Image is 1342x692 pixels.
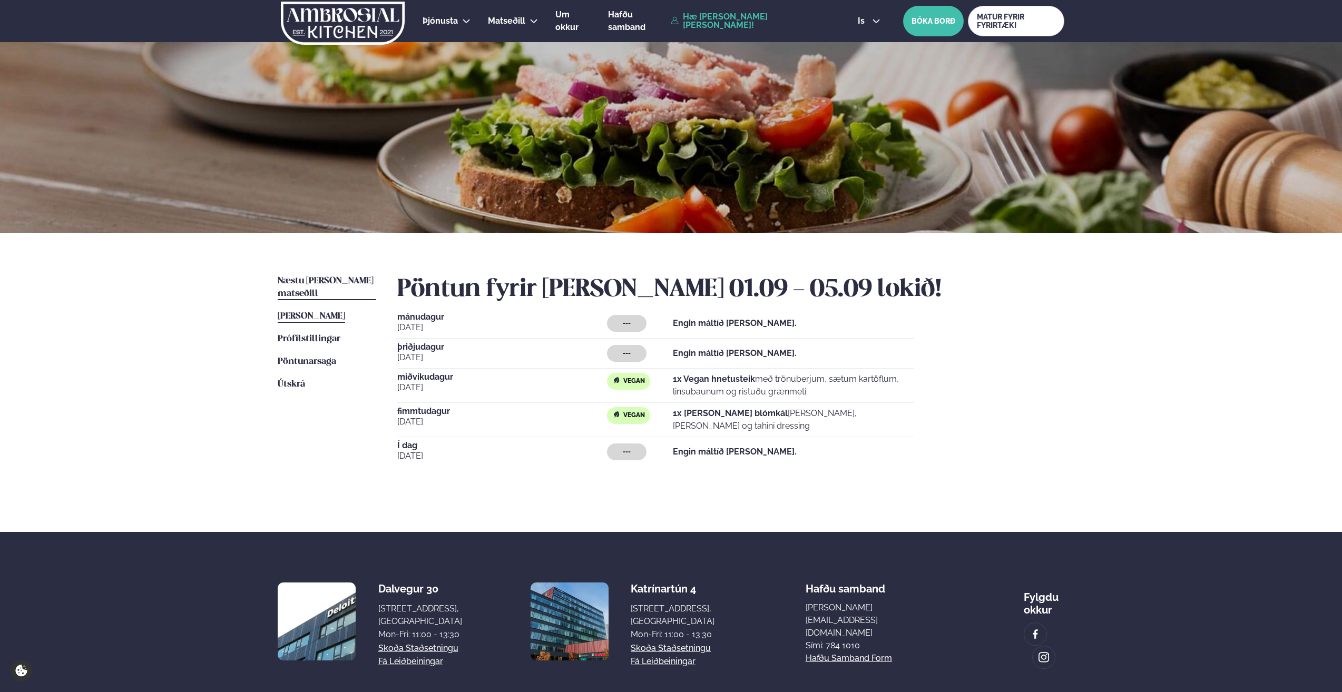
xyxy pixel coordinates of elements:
[278,333,340,345] a: Prófílstillingar
[488,15,525,27] a: Matseðill
[555,8,591,34] a: Um okkur
[378,642,458,655] a: Skoða staðsetningu
[673,408,788,418] strong: 1x [PERSON_NAME] blómkál
[531,582,609,660] img: image alt
[631,642,711,655] a: Skoða staðsetningu
[623,377,645,385] span: Vegan
[423,15,458,27] a: Þjónusta
[397,450,607,462] span: [DATE]
[631,602,714,628] div: [STREET_ADDRESS], [GEOGRAPHIC_DATA]
[397,351,607,364] span: [DATE]
[1033,646,1055,668] a: image alt
[397,313,607,321] span: mánudagur
[397,373,607,381] span: miðvikudagur
[378,582,462,595] div: Dalvegur 30
[631,628,714,641] div: Mon-Fri: 11:00 - 13:30
[1038,651,1050,664] img: image alt
[673,374,755,384] strong: 1x Vegan hnetusteik
[623,319,631,328] span: ---
[397,416,607,428] span: [DATE]
[423,16,458,26] span: Þjónusta
[806,601,933,639] a: [PERSON_NAME][EMAIL_ADDRESS][DOMAIN_NAME]
[1024,582,1064,616] div: Fylgdu okkur
[397,343,607,351] span: þriðjudagur
[806,574,885,595] span: Hafðu samband
[1024,623,1046,645] a: image alt
[397,407,607,416] span: fimmtudagur
[397,441,607,450] span: Í dag
[806,639,933,652] p: Sími: 784 1010
[278,357,336,366] span: Pöntunarsaga
[280,2,406,45] img: logo
[278,334,340,343] span: Prófílstillingar
[378,628,462,641] div: Mon-Fri: 11:00 - 13:30
[903,6,964,36] button: BÓKA BORÐ
[378,602,462,628] div: [STREET_ADDRESS], [GEOGRAPHIC_DATA]
[673,348,797,358] strong: Engin máltíð [PERSON_NAME].
[858,17,868,25] span: is
[397,321,607,334] span: [DATE]
[671,13,834,29] a: Hæ [PERSON_NAME] [PERSON_NAME]!
[397,275,1064,304] h2: Pöntun fyrir [PERSON_NAME] 01.09 - 05.09 lokið!
[278,275,376,300] a: Næstu [PERSON_NAME] matseðill
[608,9,645,32] span: Hafðu samband
[278,582,356,660] img: image alt
[397,381,607,394] span: [DATE]
[623,411,645,420] span: Vegan
[631,582,714,595] div: Katrínartún 4
[488,16,525,26] span: Matseðill
[623,448,631,456] span: ---
[278,380,305,389] span: Útskrá
[623,349,631,358] span: ---
[673,373,914,398] p: með trönuberjum, sætum kartöflum, linsubaunum og ristuðu grænmeti
[278,355,336,368] a: Pöntunarsaga
[968,6,1064,36] a: MATUR FYRIR FYRIRTÆKI
[11,660,32,681] a: Cookie settings
[278,378,305,391] a: Útskrá
[631,655,696,668] a: Fá leiðbeiningar
[278,276,374,298] span: Næstu [PERSON_NAME] matseðill
[806,652,892,665] a: Hafðu samband form
[1030,628,1041,640] img: image alt
[608,8,665,34] a: Hafðu samband
[555,9,579,32] span: Um okkur
[612,376,621,384] img: Vegan.svg
[673,407,914,432] p: [PERSON_NAME], [PERSON_NAME] og tahini dressing
[612,410,621,419] img: Vegan.svg
[673,447,797,457] strong: Engin máltíð [PERSON_NAME].
[378,655,443,668] a: Fá leiðbeiningar
[673,318,797,328] strong: Engin máltíð [PERSON_NAME].
[278,310,345,323] a: [PERSON_NAME]
[278,312,345,321] span: [PERSON_NAME]
[849,17,889,25] button: is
